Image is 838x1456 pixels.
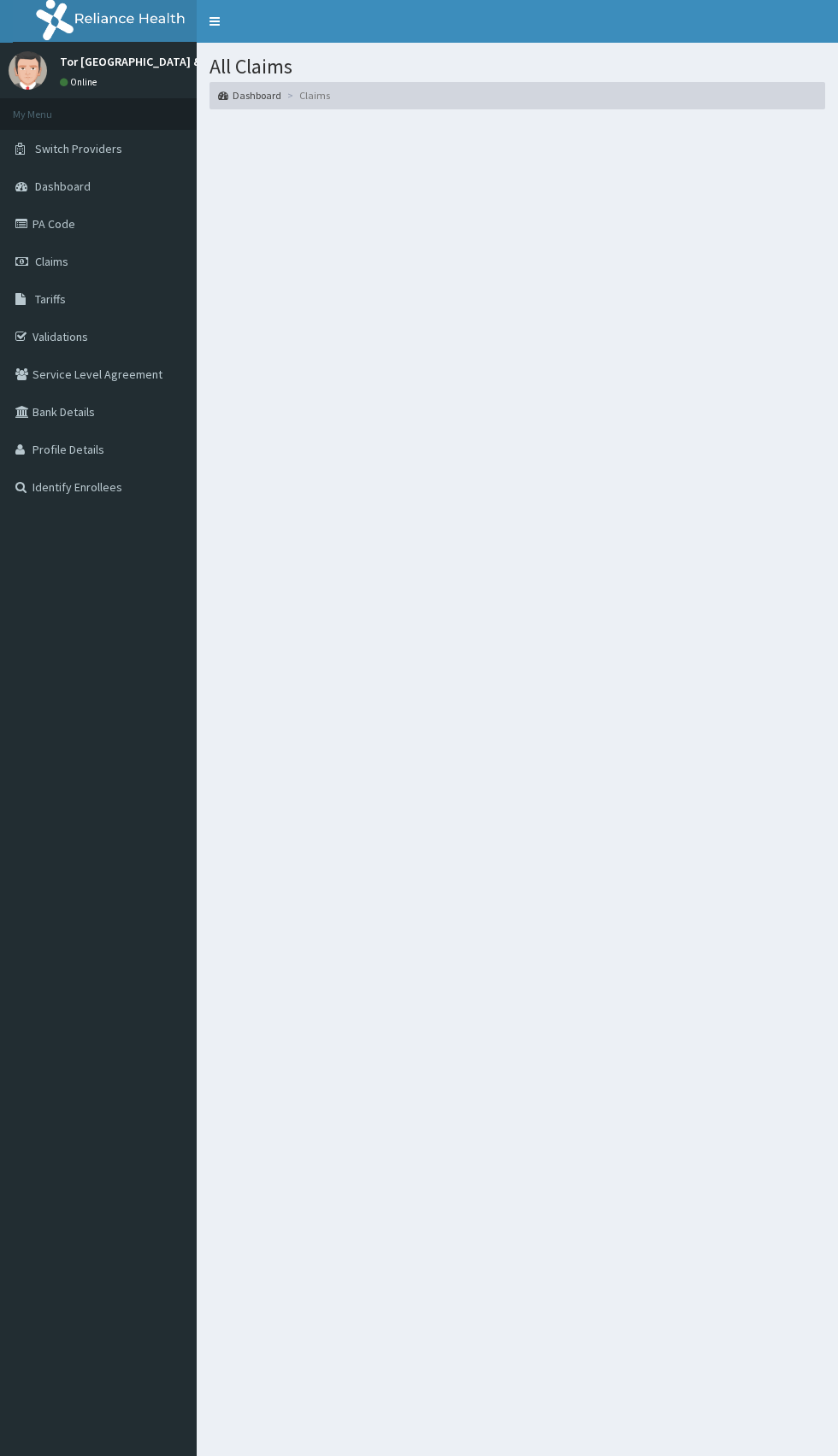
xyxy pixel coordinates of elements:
[35,141,122,156] span: Switch Providers
[218,88,281,103] a: Dashboard
[60,56,286,68] p: Tor [GEOGRAPHIC_DATA] & Diagnostic LTD
[35,291,66,307] span: Tariffs
[9,51,47,90] img: User Image
[60,76,101,88] a: Online
[283,88,330,103] li: Claims
[209,56,825,78] h1: All Claims
[35,254,68,269] span: Claims
[35,179,91,194] span: Dashboard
